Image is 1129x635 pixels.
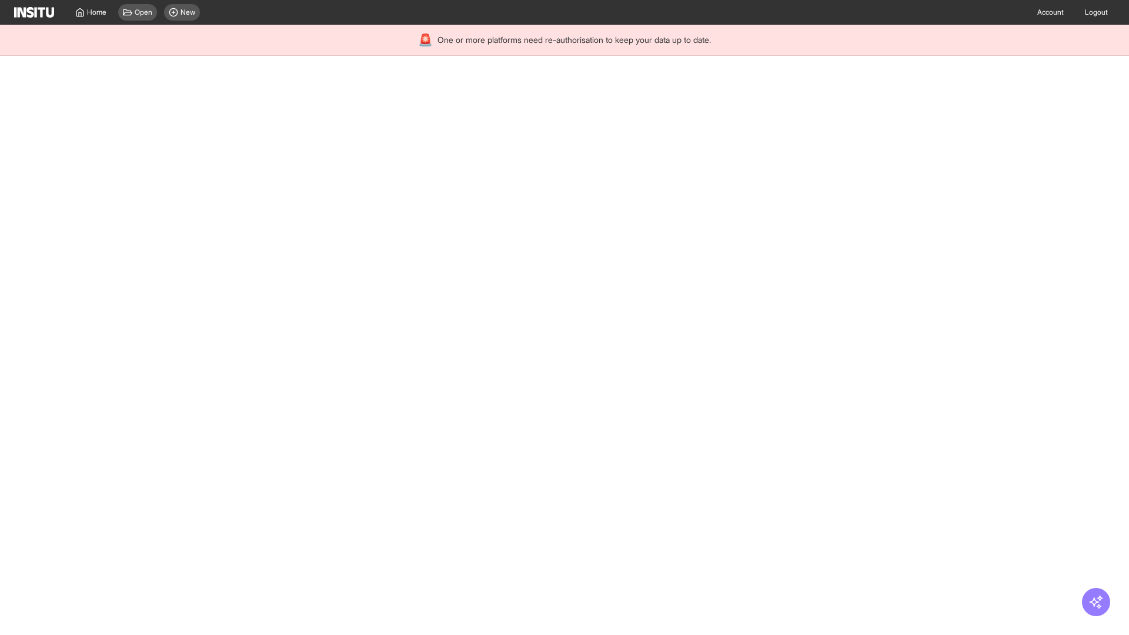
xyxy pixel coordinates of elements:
[135,8,152,17] span: Open
[437,34,711,46] span: One or more platforms need re-authorisation to keep your data up to date.
[418,32,433,48] div: 🚨
[87,8,106,17] span: Home
[14,7,54,18] img: Logo
[181,8,195,17] span: New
